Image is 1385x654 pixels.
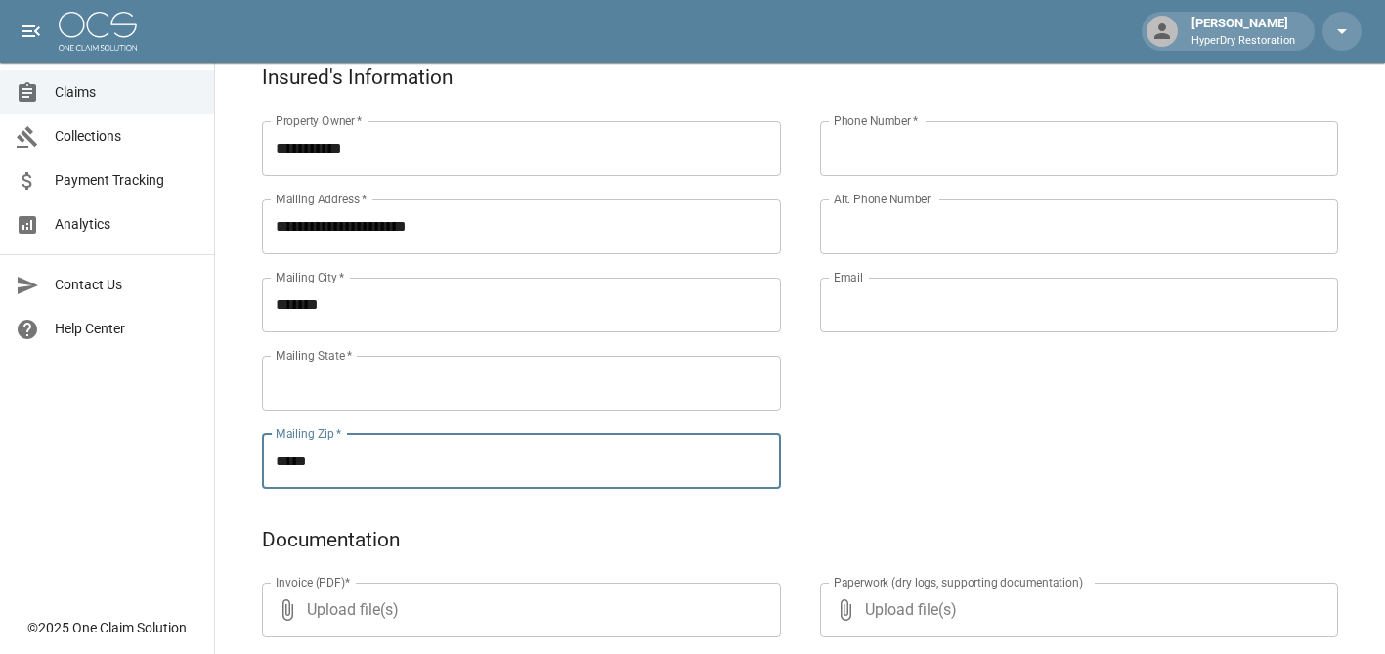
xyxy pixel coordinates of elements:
label: Email [834,269,863,285]
span: Upload file(s) [865,583,1286,637]
label: Alt. Phone Number [834,191,931,207]
label: Property Owner [276,112,363,129]
span: Contact Us [55,275,198,295]
span: Upload file(s) [307,583,728,637]
button: open drawer [12,12,51,51]
div: © 2025 One Claim Solution [27,618,187,637]
label: Mailing Address [276,191,367,207]
p: HyperDry Restoration [1191,33,1295,50]
label: Mailing Zip [276,425,342,442]
img: ocs-logo-white-transparent.png [59,12,137,51]
span: Analytics [55,214,198,235]
label: Mailing State [276,347,352,364]
label: Phone Number [834,112,918,129]
label: Paperwork (dry logs, supporting documentation) [834,574,1083,590]
label: Mailing City [276,269,345,285]
span: Claims [55,82,198,103]
label: Invoice (PDF)* [276,574,351,590]
div: [PERSON_NAME] [1184,14,1303,49]
span: Payment Tracking [55,170,198,191]
span: Collections [55,126,198,147]
span: Help Center [55,319,198,339]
